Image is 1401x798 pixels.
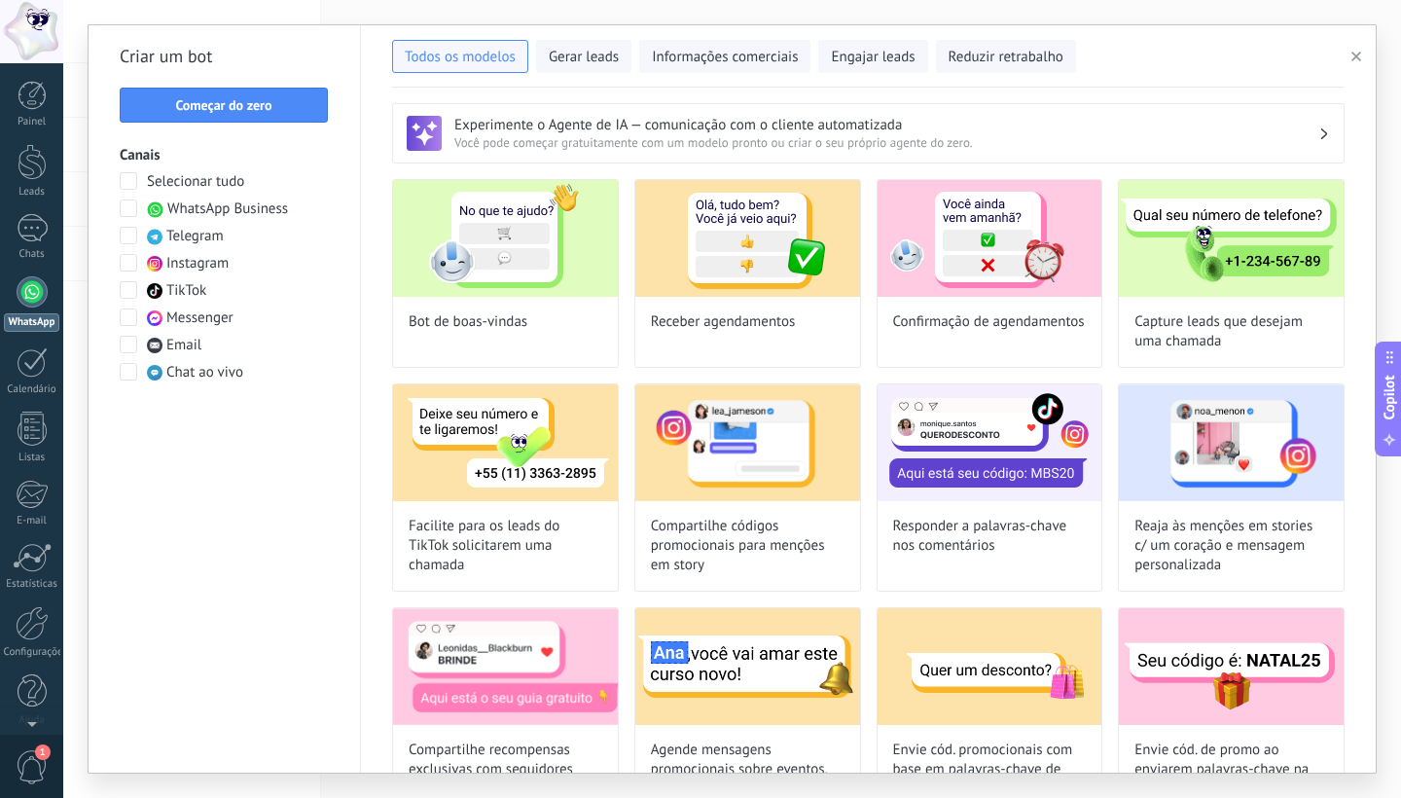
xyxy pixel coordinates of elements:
button: Gerar leads [536,40,631,73]
button: Informações comerciais [639,40,810,73]
div: Listas [4,452,60,464]
img: Compartilhe códigos promocionais para menções em story [635,384,860,501]
span: Copilot [1380,376,1399,420]
span: Facilite para os leads do TikTok solicitarem uma chamada [409,517,602,575]
img: Facilite para os leads do TikTok solicitarem uma chamada [393,384,618,501]
h3: Canais [120,146,329,164]
span: Gerar leads [549,48,619,67]
div: Configurações [4,646,60,659]
span: Email [166,336,201,355]
span: Você pode começar gratuitamente com um modelo pronto ou criar o seu próprio agente do zero. [454,134,1318,151]
span: Engajar leads [831,48,915,67]
div: Calendário [4,383,60,396]
span: Chat ao vivo [166,363,243,382]
img: Receber agendamentos [635,180,860,297]
img: Envie cód. de promo ao enviarem palavras-chave na DM no TikTok [1119,608,1344,725]
img: Agende mensagens promocionais sobre eventos, ofertas e muito mais [635,608,860,725]
span: Receber agendamentos [651,312,796,332]
span: Começar do zero [175,98,271,112]
span: Responder a palavras-chave nos comentários [893,517,1087,556]
span: Informações comerciais [652,48,798,67]
button: Começar do zero [120,88,328,123]
div: E-mail [4,515,60,527]
span: Reaja às menções em stories c/ um coração e mensagem personalizada [1134,517,1328,575]
div: Leads [4,186,60,199]
span: TikTok [166,281,206,301]
span: Reduzir retrabalho [949,48,1063,67]
img: Envie cód. promocionais com base em palavras-chave de mensagens [878,608,1102,725]
span: Selecionar tudo [147,172,244,192]
img: Reaja às menções em stories c/ um coração e mensagem personalizada [1119,384,1344,501]
span: Todos os modelos [405,48,516,67]
span: Telegram [166,227,224,246]
img: Confirmação de agendamentos [878,180,1102,297]
span: Messenger [166,308,233,328]
h2: Criar um bot [120,41,329,72]
button: Todos os modelos [392,40,528,73]
div: Painel [4,116,60,128]
span: Confirmação de agendamentos [893,312,1085,332]
span: WhatsApp Business [167,199,288,219]
div: Chats [4,248,60,261]
img: Compartilhe recompensas exclusivas com seguidores [393,608,618,725]
div: Estatísticas [4,578,60,591]
span: Compartilhe códigos promocionais para menções em story [651,517,844,575]
span: Capture leads que desejam uma chamada [1134,312,1328,351]
button: Reduzir retrabalho [936,40,1076,73]
div: WhatsApp [4,313,59,332]
span: 1 [35,744,51,760]
span: Bot de boas-vindas [409,312,527,332]
img: Bot de boas-vindas [393,180,618,297]
img: Responder a palavras-chave nos comentários [878,384,1102,501]
button: Engajar leads [818,40,927,73]
img: Capture leads que desejam uma chamada [1119,180,1344,297]
h3: Experimente o Agente de IA — comunicação com o cliente automatizada [454,116,1318,134]
span: Compartilhe recompensas exclusivas com seguidores [409,741,602,780]
span: Instagram [166,254,229,273]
